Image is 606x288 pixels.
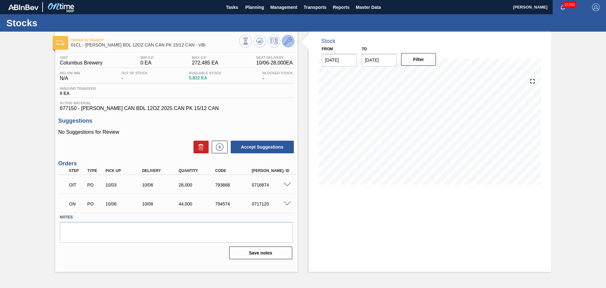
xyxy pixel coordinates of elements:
[177,169,218,173] div: Quantity
[192,56,218,59] span: MAX S.P.
[263,71,293,75] span: Blocked Stock
[60,91,96,96] span: 0 EA
[60,101,293,105] span: Active Material
[189,71,221,75] span: Available Stock
[86,169,104,173] div: Type
[140,201,181,206] div: 10/08/2025
[104,169,145,173] div: Pick up
[192,60,218,66] span: 272,485 EA
[256,56,293,59] span: Next Delivery
[268,35,280,47] button: Schedule Inventory
[239,35,252,47] button: Stocks Overview
[225,3,239,11] span: Tasks
[214,182,255,187] div: 793668
[8,4,39,10] img: TNhmsLtSVTkK8tSr43FrP2fwEKptu5GPRR3wAAAABJRU5ErkJggg==
[229,247,292,259] button: Save notes
[362,47,367,51] label: to
[250,169,291,173] div: [PERSON_NAME]. ID
[304,3,326,11] span: Transports
[322,54,357,66] input: mm/dd/yyyy
[189,76,221,80] span: 5,822 EA
[122,71,148,75] span: Out Of Stock
[58,118,294,124] h3: Suggestions
[69,201,85,206] p: ON
[253,35,266,47] button: Update Chart
[104,201,145,206] div: 10/06/2025
[563,1,576,8] span: 51051
[270,3,297,11] span: Management
[60,56,103,59] span: Unit
[261,71,294,81] div: -
[86,182,104,187] div: Purchase order
[140,56,154,59] span: MIN S.P.
[60,213,293,222] label: Notes
[69,182,85,187] p: OIT
[250,201,291,206] div: 0717120
[209,141,228,153] div: New suggestion
[68,178,86,192] div: Order in transit
[140,182,181,187] div: 10/06/2025
[177,201,218,206] div: 44,000
[592,3,600,11] img: Logout
[56,40,64,45] img: Ícone
[322,47,333,51] label: From
[245,3,264,11] span: Planning
[177,182,218,187] div: 28,000
[6,19,118,27] h1: Stocks
[140,60,154,66] span: 0 EA
[86,201,104,206] div: Purchase order
[58,71,82,81] div: N/A
[250,182,291,187] div: 0716874
[321,38,336,45] div: Stock
[60,87,96,90] span: Inbound Transfer
[104,182,145,187] div: 10/03/2025
[60,106,293,111] span: 677150 - [PERSON_NAME] CAN BDL 12OZ 2025 CAN PK 15/12 CAN
[256,60,293,66] span: 10/06 - 28,000 EA
[282,35,294,47] button: Go to Master Data / General
[68,197,86,211] div: Negotiating Order
[68,169,86,173] div: Step
[214,201,255,206] div: 794574
[58,129,294,135] p: No Suggestions for Review
[71,43,239,47] span: 01CL - CARR BDL 12OZ CAN CAN PK 15/12 CAN - VBI
[60,60,103,66] span: Columbus Brewery
[120,71,149,81] div: -
[71,38,239,42] span: Order in transit
[333,3,349,11] span: Reports
[228,140,294,154] div: Accept Suggestions
[553,3,573,12] button: Notifications
[140,169,181,173] div: Delivery
[214,169,255,173] div: Code
[190,141,209,153] div: Delete Suggestions
[231,141,294,153] button: Accept Suggestions
[58,160,294,167] h3: Orders
[356,3,381,11] span: Master Data
[60,71,80,75] span: Below Min
[401,53,436,66] button: Filter
[362,54,397,66] input: mm/dd/yyyy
